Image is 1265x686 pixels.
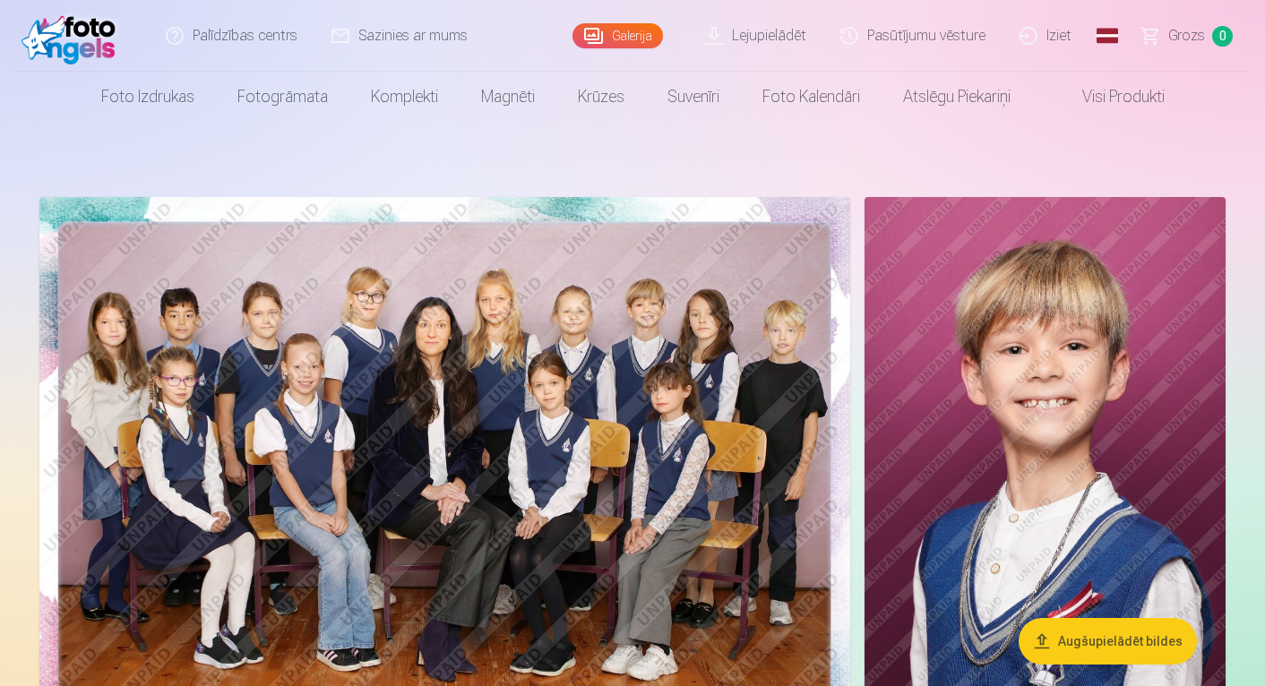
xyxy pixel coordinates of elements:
[741,72,882,122] a: Foto kalendāri
[216,72,349,122] a: Fotogrāmata
[80,72,216,122] a: Foto izdrukas
[882,72,1032,122] a: Atslēgu piekariņi
[1212,26,1233,47] span: 0
[1019,618,1197,665] button: Augšupielādēt bildes
[1168,25,1205,47] span: Grozs
[1032,72,1186,122] a: Visi produkti
[556,72,646,122] a: Krūzes
[460,72,556,122] a: Magnēti
[22,7,125,64] img: /fa1
[349,72,460,122] a: Komplekti
[646,72,741,122] a: Suvenīri
[572,23,663,48] a: Galerija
